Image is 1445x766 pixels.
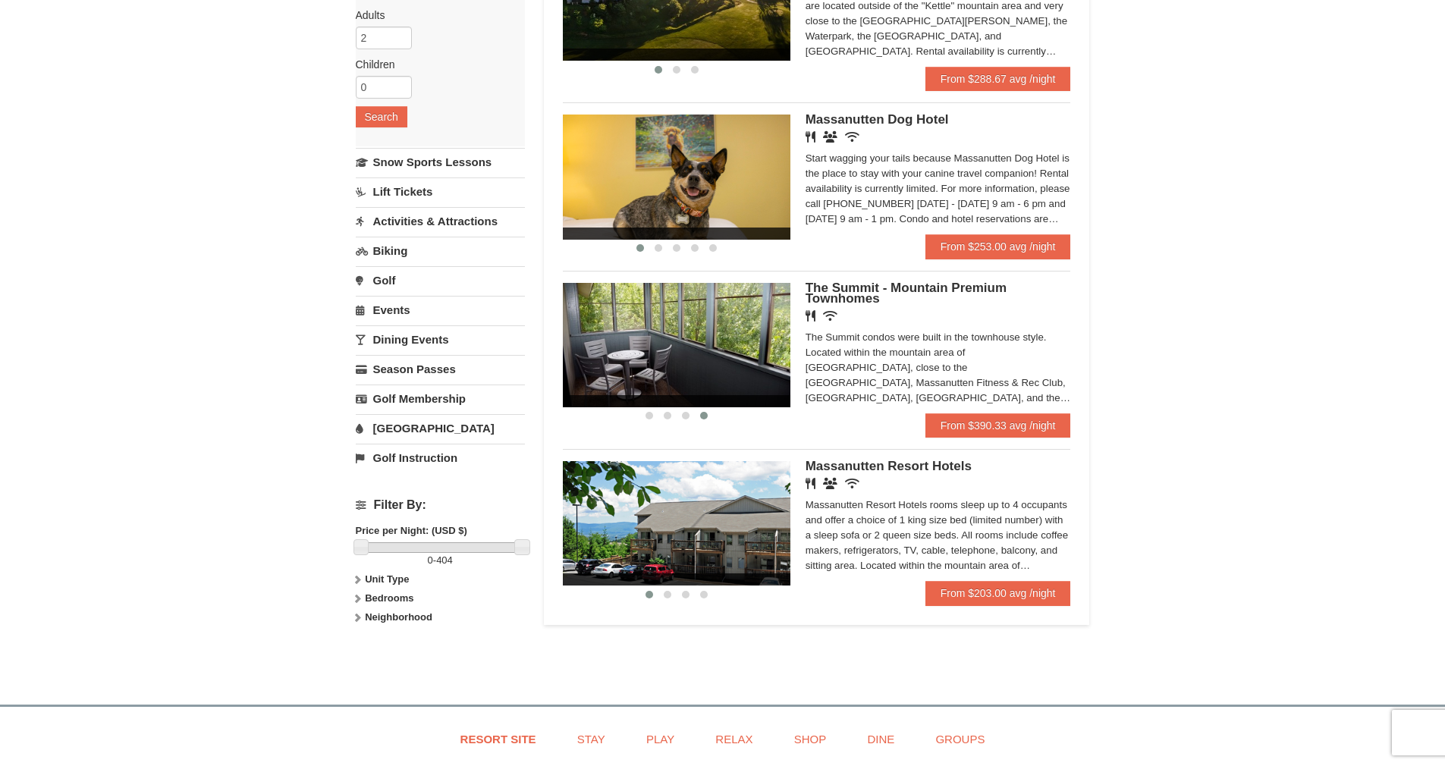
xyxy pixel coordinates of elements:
a: From $203.00 avg /night [925,581,1071,605]
a: Resort Site [441,722,555,756]
a: Relax [696,722,771,756]
span: Massanutten Resort Hotels [806,459,972,473]
a: Biking [356,237,525,265]
a: Events [356,296,525,324]
div: Massanutten Resort Hotels rooms sleep up to 4 occupants and offer a choice of 1 king size bed (li... [806,498,1071,573]
a: Groups [916,722,1004,756]
a: Golf Membership [356,385,525,413]
i: Wireless Internet (free) [845,478,859,489]
a: Play [627,722,693,756]
a: Lift Tickets [356,177,525,206]
a: Snow Sports Lessons [356,148,525,176]
a: Stay [558,722,624,756]
a: [GEOGRAPHIC_DATA] [356,414,525,442]
i: Banquet Facilities [823,478,837,489]
span: The Summit - Mountain Premium Townhomes [806,281,1007,306]
strong: Price per Night: (USD $) [356,525,467,536]
i: Banquet Facilities [823,131,837,143]
label: Children [356,57,514,72]
a: From $288.67 avg /night [925,67,1071,91]
i: Restaurant [806,478,815,489]
i: Restaurant [806,310,815,322]
label: - [356,553,525,568]
a: Golf [356,266,525,294]
a: Dine [848,722,913,756]
h4: Filter By: [356,498,525,512]
strong: Neighborhood [365,611,432,623]
span: 0 [428,554,433,566]
label: Adults [356,8,514,23]
div: Start wagging your tails because Massanutten Dog Hotel is the place to stay with your canine trav... [806,151,1071,227]
i: Wireless Internet (free) [823,310,837,322]
button: Search [356,106,407,127]
span: Massanutten Dog Hotel [806,112,949,127]
a: Dining Events [356,325,525,353]
strong: Bedrooms [365,592,413,604]
a: From $390.33 avg /night [925,413,1071,438]
span: 404 [436,554,453,566]
div: The Summit condos were built in the townhouse style. Located within the mountain area of [GEOGRAP... [806,330,1071,406]
a: Shop [775,722,846,756]
i: Restaurant [806,131,815,143]
a: Golf Instruction [356,444,525,472]
strong: Unit Type [365,573,409,585]
i: Wireless Internet (free) [845,131,859,143]
a: Activities & Attractions [356,207,525,235]
a: From $253.00 avg /night [925,234,1071,259]
a: Season Passes [356,355,525,383]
